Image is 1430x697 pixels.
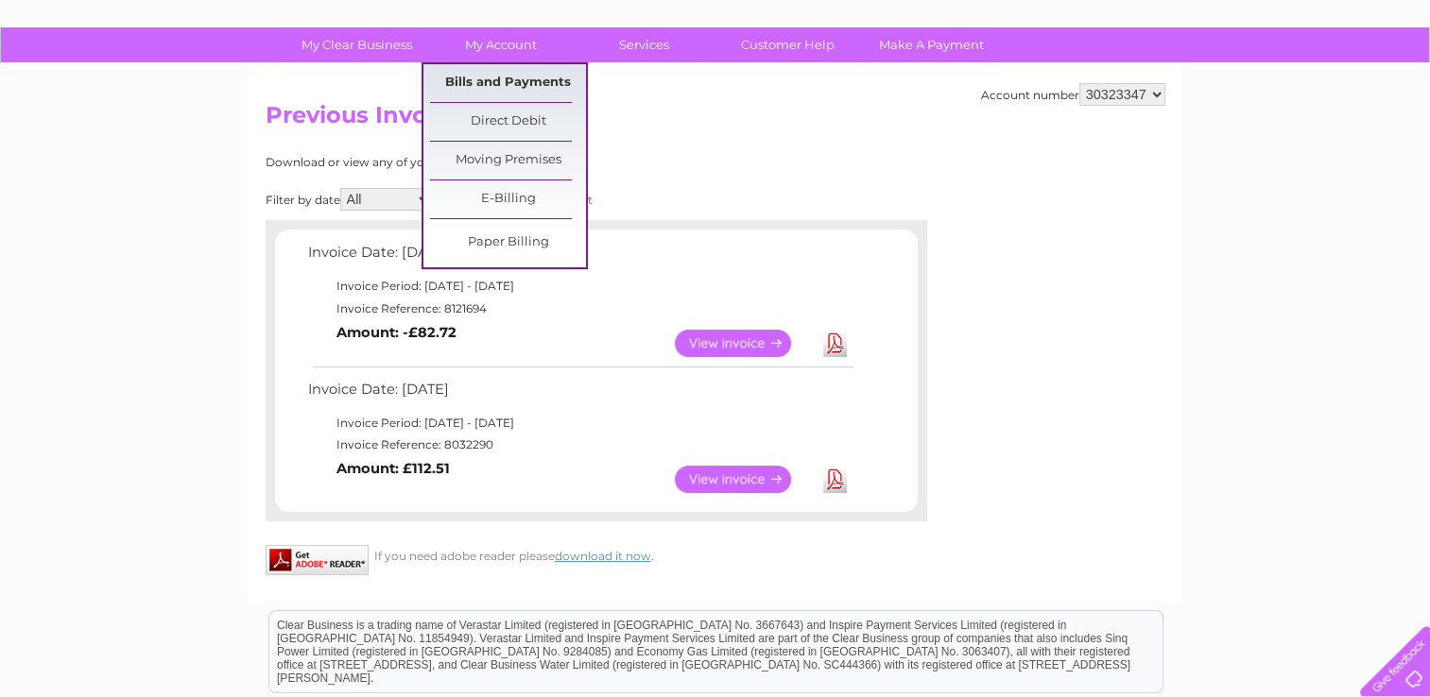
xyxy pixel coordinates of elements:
[303,433,856,456] td: Invoice Reference: 8032290
[1368,80,1412,94] a: Log out
[1074,9,1204,33] a: 0333 014 3131
[675,466,814,493] a: View
[336,460,450,477] b: Amount: £112.51
[266,102,1165,138] h2: Previous Invoices
[823,466,847,493] a: Download
[430,180,586,218] a: E-Billing
[710,27,866,62] a: Customer Help
[1145,80,1186,94] a: Energy
[1097,80,1133,94] a: Water
[566,27,722,62] a: Services
[430,224,586,262] a: Paper Billing
[266,188,762,211] div: Filter by date
[50,49,146,107] img: logo.png
[1197,80,1254,94] a: Telecoms
[853,27,1009,62] a: Make A Payment
[430,103,586,141] a: Direct Debit
[823,330,847,357] a: Download
[1266,80,1293,94] a: Blog
[422,27,578,62] a: My Account
[555,549,651,563] a: download it now
[981,83,1165,106] div: Account number
[336,324,457,341] b: Amount: -£82.72
[303,240,856,275] td: Invoice Date: [DATE]
[266,156,762,169] div: Download or view any of your previous invoices below.
[269,10,1163,92] div: Clear Business is a trading name of Verastar Limited (registered in [GEOGRAPHIC_DATA] No. 3667643...
[303,275,856,297] td: Invoice Period: [DATE] - [DATE]
[430,142,586,179] a: Moving Premises
[303,412,856,434] td: Invoice Period: [DATE] - [DATE]
[303,297,856,320] td: Invoice Reference: 8121694
[430,64,586,102] a: Bills and Payments
[279,27,435,62] a: My Clear Business
[675,330,814,357] a: View
[1304,80,1351,94] a: Contact
[303,377,856,412] td: Invoice Date: [DATE]
[266,545,927,563] div: If you need adobe reader please .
